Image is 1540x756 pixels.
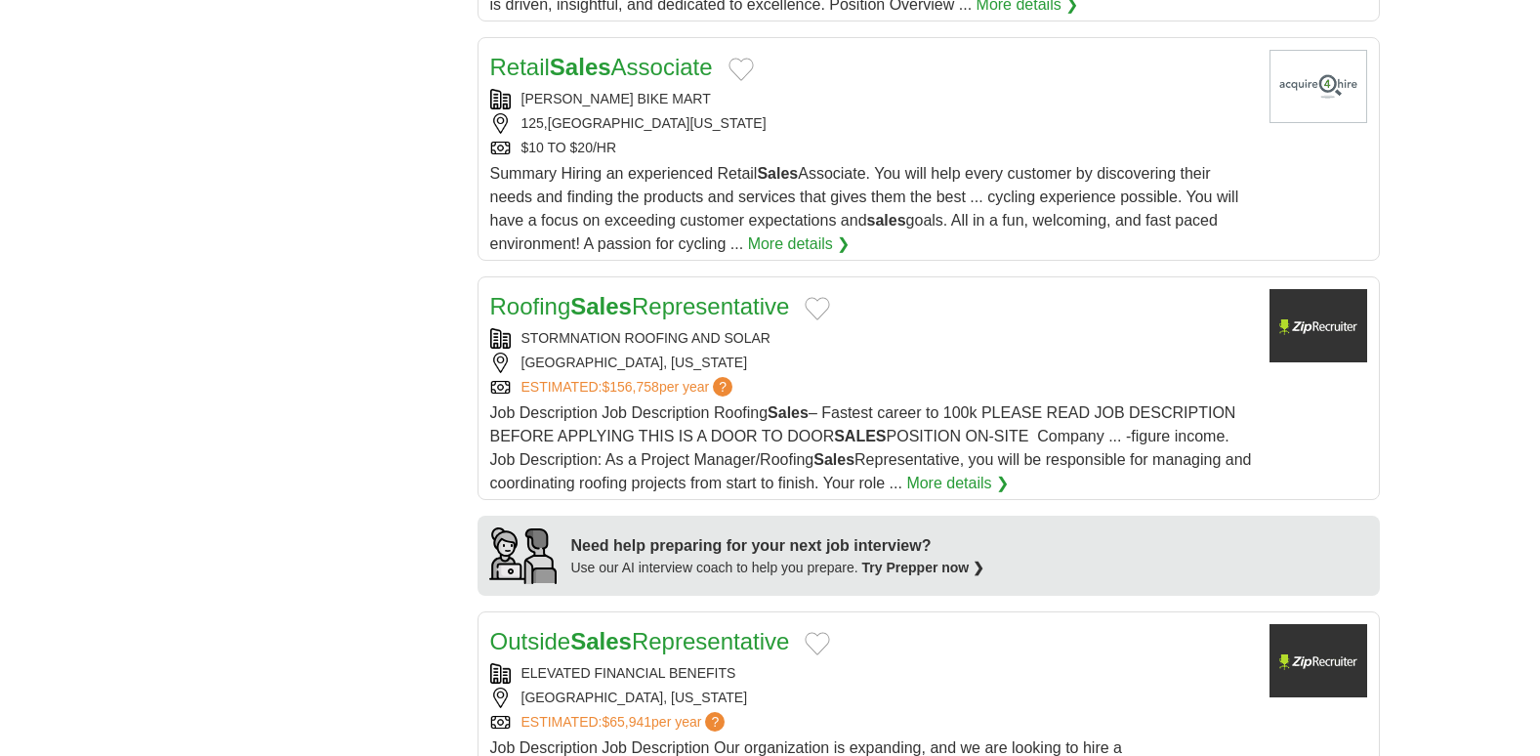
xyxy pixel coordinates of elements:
[490,328,1254,349] div: STORMNATION ROOFING AND SOLAR
[805,632,830,655] button: Add to favorite jobs
[570,628,632,654] strong: Sales
[490,138,1254,158] div: $10 TO $20/HR
[867,212,906,229] strong: sales
[813,451,854,468] strong: Sales
[521,377,737,398] a: ESTIMATED:$156,758per year?
[490,293,790,319] a: RoofingSalesRepresentative
[862,560,985,575] a: Try Prepper now ❯
[521,712,729,733] a: ESTIMATED:$65,941per year?
[490,113,1254,134] div: 125,[GEOGRAPHIC_DATA][US_STATE]
[705,712,725,732] span: ?
[1269,624,1367,697] img: Company logo
[490,353,1254,373] div: [GEOGRAPHIC_DATA], [US_STATE]
[571,558,985,578] div: Use our AI interview coach to help you prepare.
[1269,50,1367,123] img: Company logo
[490,165,1239,252] span: Summary Hiring an experienced Retail Associate. You will help every customer by discovering their...
[490,688,1254,708] div: [GEOGRAPHIC_DATA], [US_STATE]
[602,714,651,730] span: $65,941
[570,293,632,319] strong: Sales
[490,628,790,654] a: OutsideSalesRepresentative
[834,428,886,444] strong: SALES
[713,377,732,397] span: ?
[490,89,1254,109] div: [PERSON_NAME] BIKE MART
[768,404,809,421] strong: Sales
[906,472,1009,495] a: More details ❯
[748,232,851,256] a: More details ❯
[490,54,713,80] a: RetailSalesAssociate
[571,534,985,558] div: Need help preparing for your next job interview?
[490,404,1252,491] span: Job Description Job Description Roofing – Fastest career to 100k PLEASE READ JOB DESCRIPTION BEFO...
[602,379,658,395] span: $156,758
[490,663,1254,684] div: ELEVATED FINANCIAL BENEFITS
[728,58,754,81] button: Add to favorite jobs
[550,54,611,80] strong: Sales
[805,297,830,320] button: Add to favorite jobs
[757,165,798,182] strong: Sales
[1269,289,1367,362] img: Company logo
